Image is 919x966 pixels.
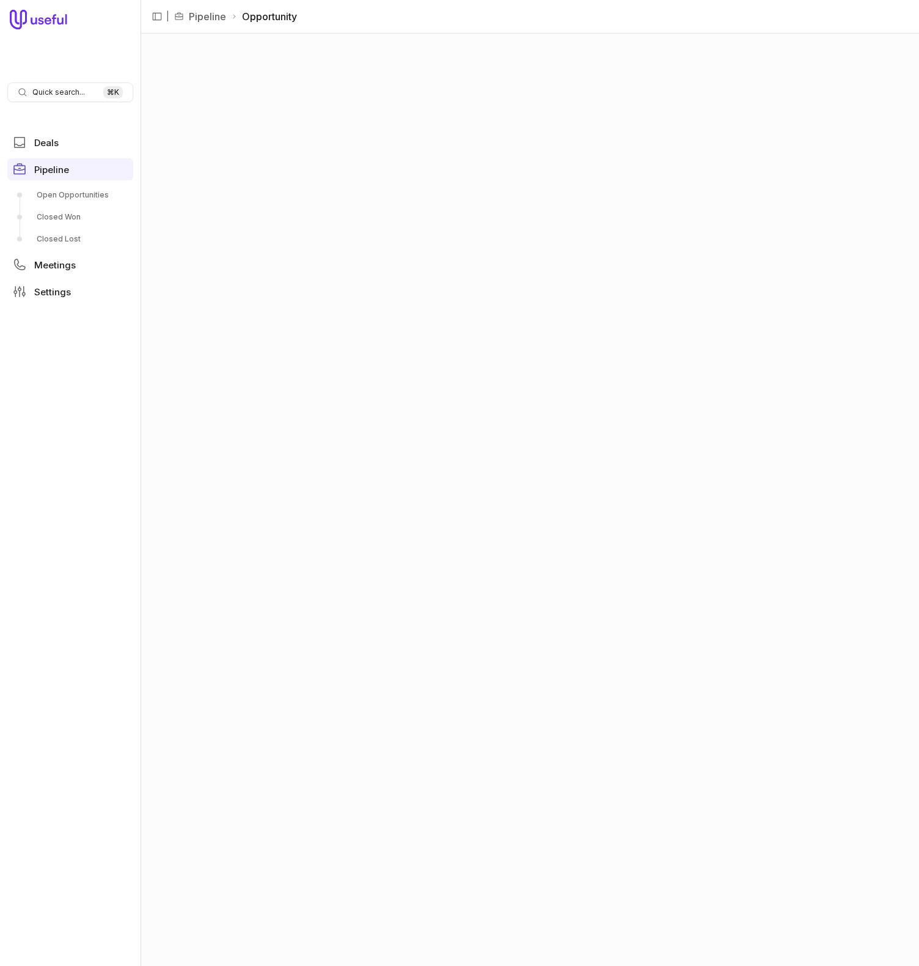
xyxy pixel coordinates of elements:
[148,7,166,26] button: Collapse sidebar
[32,87,85,97] span: Quick search...
[34,260,76,270] span: Meetings
[7,158,133,180] a: Pipeline
[34,287,71,297] span: Settings
[7,254,133,276] a: Meetings
[7,131,133,153] a: Deals
[7,185,133,205] a: Open Opportunities
[7,281,133,303] a: Settings
[189,9,226,24] a: Pipeline
[231,9,297,24] li: Opportunity
[7,229,133,249] a: Closed Lost
[103,86,123,98] kbd: ⌘ K
[34,138,59,147] span: Deals
[166,9,169,24] span: |
[34,165,69,174] span: Pipeline
[7,207,133,227] a: Closed Won
[7,185,133,249] div: Pipeline submenu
